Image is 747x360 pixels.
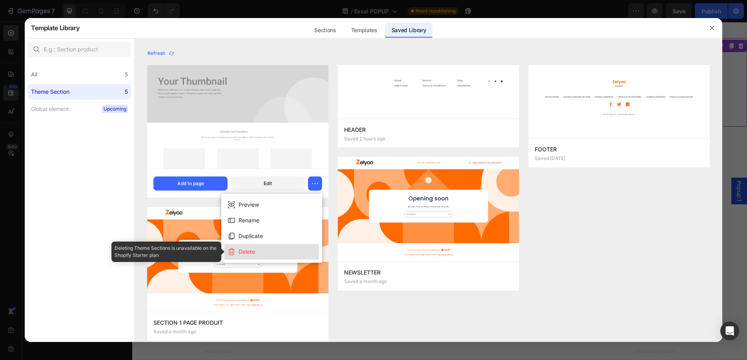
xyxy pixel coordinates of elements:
div: Edit [264,180,272,187]
img: -a-gempagesversionv7shop-id570240670187390104theme-section-id581908289541899096.jpg [338,65,519,119]
div: Theme Section [31,87,69,96]
h2: Template Library [31,18,79,38]
div: Sections [308,22,342,38]
span: inspired by CRO experts [219,144,273,151]
span: then drag & drop elements [336,144,395,151]
span: Upcoming [102,105,128,113]
p: Saved [DATE] [535,156,565,161]
div: Templates [345,22,384,38]
div: Delete [239,247,255,256]
img: -a-gempagesversionv7shop-id570240670187390104theme-section-id576704135701726147.jpg [528,65,710,138]
p: Saved 2 hours ago [344,136,385,142]
p: Saved a month ago [153,329,196,335]
div: Rename [239,216,259,225]
p: FOOTER [535,145,703,154]
div: 5 [125,70,128,79]
div: Duplicate [239,231,263,241]
button: Rename [224,213,319,228]
button: Add to page [153,176,228,191]
input: E.g.: Section product [28,42,131,57]
div: Saved Library [385,22,433,38]
img: -a-gempagesversionv7shop-id570240670187390104theme-section-id576291960642339359.jpg [338,157,519,261]
img: -a-gempagesversionv7shop-id570240670187390104theme-section-id578170809017697221.jpg [147,207,328,311]
span: Add section [289,116,326,124]
div: Preview [239,200,259,209]
img: image_demo.jpg [72,29,149,86]
img: Placeholder.png [147,65,328,169]
div: Add blank section [342,134,390,142]
button: Duplicate [224,228,319,244]
span: Popup 1 [603,159,611,179]
div: Open Intercom Messenger [720,322,739,340]
p: Saved a month ago [344,279,387,284]
div: Refresh [148,50,175,57]
div: Global element [31,104,69,114]
div: All [31,70,37,79]
span: from URL or image [284,144,326,151]
button: Preview [224,197,319,213]
div: Drop element here [291,54,333,60]
button: Edit [231,176,305,191]
button: Refresh [147,48,175,59]
div: Generate layout [284,134,326,142]
div: Drop element here [488,54,530,60]
p: HEADER [344,125,513,135]
div: Choose templates [223,134,270,142]
p: SECTION 1 PAGE PRODUIT [153,318,322,327]
p: NEWSLETTER [344,268,513,277]
div: 5 [125,87,128,96]
div: Add to page [177,180,204,187]
div: ESSAIS POPUP [555,20,593,27]
button: Delete [224,244,319,260]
